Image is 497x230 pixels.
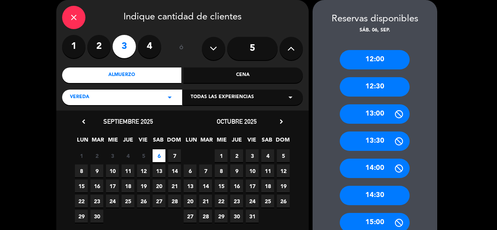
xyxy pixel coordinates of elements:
[340,77,410,97] div: 12:30
[138,35,161,58] label: 4
[106,180,119,192] span: 17
[230,149,243,162] span: 2
[106,149,119,162] span: 3
[215,195,228,208] span: 22
[75,149,88,162] span: 1
[75,210,88,223] span: 29
[191,93,254,101] span: Todas las experiencias
[169,35,194,62] div: ó
[277,164,290,177] span: 12
[137,195,150,208] span: 26
[153,180,165,192] span: 20
[261,195,274,208] span: 25
[90,164,103,177] span: 9
[75,164,88,177] span: 8
[62,67,182,83] div: Almuerzo
[106,195,119,208] span: 24
[215,164,228,177] span: 8
[75,195,88,208] span: 22
[91,135,104,148] span: MAR
[230,164,243,177] span: 9
[153,164,165,177] span: 13
[90,149,103,162] span: 2
[76,135,89,148] span: LUN
[313,27,437,35] div: sáb. 06, sep.
[277,118,285,126] i: chevron_right
[103,118,153,125] span: septiembre 2025
[62,6,303,29] div: Indique cantidad de clientes
[69,13,78,22] i: close
[122,135,134,148] span: JUE
[230,210,243,223] span: 30
[184,164,196,177] span: 6
[122,180,134,192] span: 18
[215,149,228,162] span: 1
[246,195,259,208] span: 24
[230,180,243,192] span: 16
[246,180,259,192] span: 17
[137,180,150,192] span: 19
[277,149,290,162] span: 5
[277,180,290,192] span: 19
[199,210,212,223] span: 28
[113,35,136,58] label: 3
[340,104,410,124] div: 13:00
[261,180,274,192] span: 18
[276,135,288,148] span: DOM
[106,135,119,148] span: MIE
[168,180,181,192] span: 21
[340,159,410,178] div: 14:00
[246,149,259,162] span: 3
[261,164,274,177] span: 11
[199,180,212,192] span: 14
[167,135,180,148] span: DOM
[165,93,174,102] i: arrow_drop_down
[168,149,181,162] span: 7
[70,93,89,101] span: Vereda
[122,164,134,177] span: 11
[168,164,181,177] span: 14
[153,149,165,162] span: 6
[106,164,119,177] span: 10
[168,195,181,208] span: 28
[340,50,410,69] div: 12:00
[137,164,150,177] span: 12
[261,149,274,162] span: 4
[184,210,196,223] span: 27
[90,195,103,208] span: 23
[184,180,196,192] span: 13
[246,210,259,223] span: 31
[183,67,303,83] div: Cena
[90,180,103,192] span: 16
[230,135,243,148] span: JUE
[215,135,228,148] span: MIE
[184,195,196,208] span: 20
[200,135,213,148] span: MAR
[62,35,85,58] label: 1
[245,135,258,148] span: VIE
[217,118,257,125] span: octubre 2025
[215,210,228,223] span: 29
[137,149,150,162] span: 5
[340,186,410,205] div: 14:30
[152,135,165,148] span: SAB
[87,35,111,58] label: 2
[230,195,243,208] span: 23
[185,135,198,148] span: LUN
[340,131,410,151] div: 13:30
[199,195,212,208] span: 21
[75,180,88,192] span: 15
[277,195,290,208] span: 26
[122,149,134,162] span: 4
[90,210,103,223] span: 30
[80,118,88,126] i: chevron_left
[261,135,273,148] span: SAB
[246,164,259,177] span: 10
[122,195,134,208] span: 25
[286,93,295,102] i: arrow_drop_down
[199,164,212,177] span: 7
[215,180,228,192] span: 15
[153,195,165,208] span: 27
[137,135,149,148] span: VIE
[313,12,437,27] div: Reservas disponibles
